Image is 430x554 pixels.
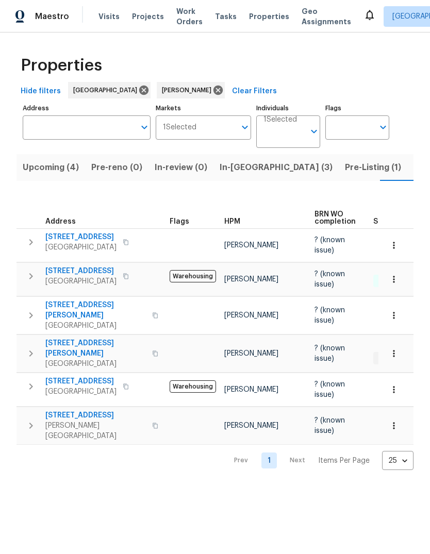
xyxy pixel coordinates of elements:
span: [PERSON_NAME] [224,422,278,429]
span: [GEOGRAPHIC_DATA] [45,321,146,331]
button: Open [307,124,321,139]
span: Warehousing [170,380,216,393]
span: Warehousing [170,270,216,282]
span: HPM [224,218,240,225]
span: In-review (0) [155,160,207,175]
span: 2 Done [374,276,404,285]
span: In-[GEOGRAPHIC_DATA] (3) [220,160,333,175]
span: [GEOGRAPHIC_DATA] [73,85,141,95]
span: [STREET_ADDRESS][PERSON_NAME] [45,338,146,359]
button: Open [137,120,152,135]
span: BRN WO completion [315,211,356,225]
span: 1 Selected [263,115,297,124]
span: ? (known issue) [315,237,345,254]
label: Markets [156,105,252,111]
span: Properties [21,60,102,71]
span: [STREET_ADDRESS] [45,266,117,276]
span: ? (known issue) [315,381,345,398]
label: Individuals [256,105,320,111]
span: [STREET_ADDRESS] [45,376,117,387]
span: Geo Assignments [302,6,351,27]
span: 1 Accepted [374,354,418,362]
span: Address [45,218,76,225]
span: ? (known issue) [315,417,345,434]
span: Work Orders [176,6,203,27]
span: Pre-reno (0) [91,160,142,175]
span: Summary [373,218,407,225]
span: [GEOGRAPHIC_DATA] [45,242,117,253]
span: [GEOGRAPHIC_DATA] [45,359,146,369]
span: [PERSON_NAME] [224,276,278,283]
span: [GEOGRAPHIC_DATA] [45,276,117,287]
span: [STREET_ADDRESS] [45,232,117,242]
span: Properties [249,11,289,22]
p: Items Per Page [318,456,370,466]
span: ? (known issue) [315,271,345,288]
span: [PERSON_NAME] [224,386,278,393]
button: Clear Filters [228,82,281,101]
span: ? (known issue) [315,307,345,324]
button: Open [238,120,252,135]
div: [GEOGRAPHIC_DATA] [68,82,151,98]
span: [GEOGRAPHIC_DATA] [45,387,117,397]
div: [PERSON_NAME] [157,82,225,98]
span: [PERSON_NAME] [224,350,278,357]
span: [STREET_ADDRESS][PERSON_NAME] [45,300,146,321]
button: Hide filters [16,82,65,101]
span: [PERSON_NAME] [224,242,278,249]
span: Clear Filters [232,85,277,98]
span: Pre-Listing (1) [345,160,401,175]
span: Projects [132,11,164,22]
label: Address [23,105,151,111]
div: 25 [382,447,414,474]
span: ? (known issue) [315,345,345,362]
span: Visits [98,11,120,22]
label: Flags [325,105,389,111]
span: Tasks [215,13,237,20]
nav: Pagination Navigation [224,451,414,470]
span: Flags [170,218,189,225]
span: [STREET_ADDRESS] [45,410,146,421]
span: [PERSON_NAME] [162,85,216,95]
span: [PERSON_NAME] [224,312,278,319]
span: Upcoming (4) [23,160,79,175]
span: 1 Selected [163,123,196,132]
button: Open [376,120,390,135]
span: Maestro [35,11,69,22]
a: Goto page 1 [261,452,277,468]
span: [PERSON_NAME][GEOGRAPHIC_DATA] [45,421,146,441]
span: Hide filters [21,85,61,98]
